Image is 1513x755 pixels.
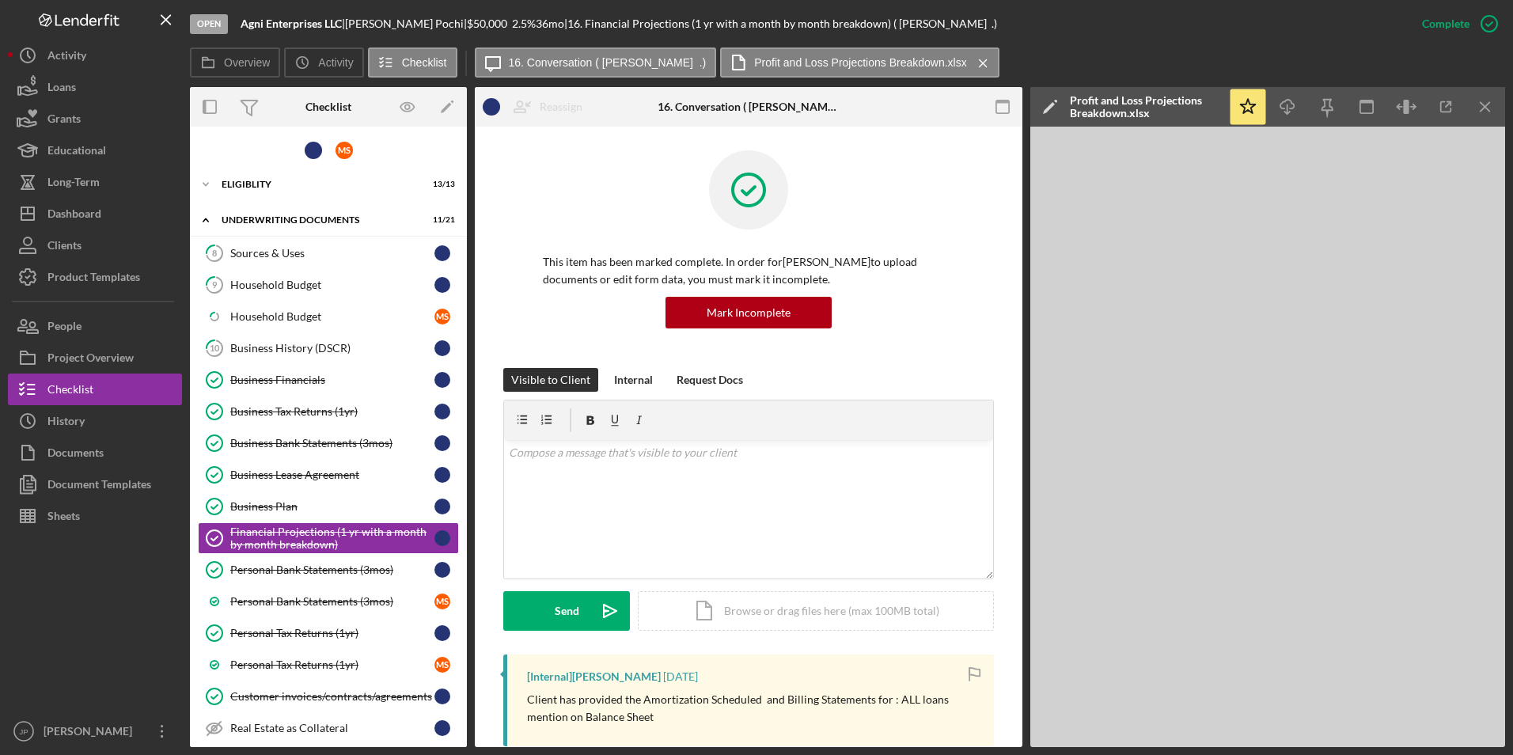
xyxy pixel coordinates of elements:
[198,459,459,491] a: Business Lease Agreement
[1406,8,1505,40] button: Complete
[212,248,217,258] tspan: 8
[230,690,434,703] div: Customer invoices/contracts/agreements
[503,591,630,631] button: Send
[512,17,536,30] div: 2.5 %
[198,364,459,396] a: Business Financials
[427,180,455,189] div: 13 / 13
[284,47,363,78] button: Activity
[318,56,353,69] label: Activity
[503,368,598,392] button: Visible to Client
[241,17,342,30] b: Agni Enterprises LLC
[511,368,590,392] div: Visible to Client
[536,17,564,30] div: 36 mo
[198,427,459,459] a: Business Bank Statements (3mos)
[658,101,840,113] div: 16. Conversation ( [PERSON_NAME] .)
[543,253,954,289] p: This item has been marked complete. In order for [PERSON_NAME] to upload documents or edit form d...
[467,17,507,30] span: $50,000
[677,368,743,392] div: Request Docs
[198,332,459,364] a: 10Business History (DSCR)
[230,279,434,291] div: Household Budget
[606,368,661,392] button: Internal
[230,563,434,576] div: Personal Bank Statements (3mos)
[720,47,999,78] button: Profit and Loss Projections Breakdown.xlsx
[230,310,434,323] div: Household Budget
[665,297,832,328] button: Mark Incomplete
[198,712,459,744] a: Real Estate as Collateral
[198,649,459,681] a: Personal Tax Returns (1yr)MS
[210,343,220,353] tspan: 10
[434,309,450,324] div: M S
[241,17,345,30] div: |
[198,301,459,332] a: Household BudgetMS
[230,437,434,450] div: Business Bank Statements (3mos)
[198,681,459,712] a: Customer invoices/contracts/agreements
[222,215,415,225] div: Underwriting Documents
[1422,8,1469,40] div: Complete
[305,101,351,113] div: Checklist
[509,56,707,69] label: 16. Conversation ( [PERSON_NAME] .)
[230,342,434,355] div: Business History (DSCR)
[527,691,978,727] p: Client has provided the Amortization Scheduled and Billing Statements for : ALL loans mention on ...
[434,594,450,609] div: M S
[669,368,751,392] button: Request Docs
[336,142,353,159] div: M S
[663,670,698,683] time: 2025-08-27 12:52
[1459,685,1497,723] iframe: Intercom live chat
[198,586,459,617] a: Personal Bank Statements (3mos)MS
[427,215,455,225] div: 11 / 21
[230,469,434,481] div: Business Lease Agreement
[230,500,434,513] div: Business Plan
[198,491,459,522] a: Business Plan
[198,522,459,554] a: Financial Projections (1 yr with a month by month breakdown)
[1030,127,1505,747] iframe: Document Preview
[230,374,434,386] div: Business Financials
[368,47,457,78] button: Checklist
[230,627,434,639] div: Personal Tax Returns (1yr)
[230,525,434,551] div: Financial Projections (1 yr with a month by month breakdown)
[190,14,228,34] div: Open
[345,17,467,30] div: [PERSON_NAME] Pochi |
[402,56,447,69] label: Checklist
[222,180,415,189] div: Eligiblity
[1070,94,1220,120] div: Profit and Loss Projections Breakdown.xlsx
[212,279,218,290] tspan: 9
[540,91,582,123] div: Reassign
[190,47,280,78] button: Overview
[230,405,434,418] div: Business Tax Returns (1yr)
[8,715,182,747] button: JP[PERSON_NAME]
[198,617,459,649] a: Personal Tax Returns (1yr)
